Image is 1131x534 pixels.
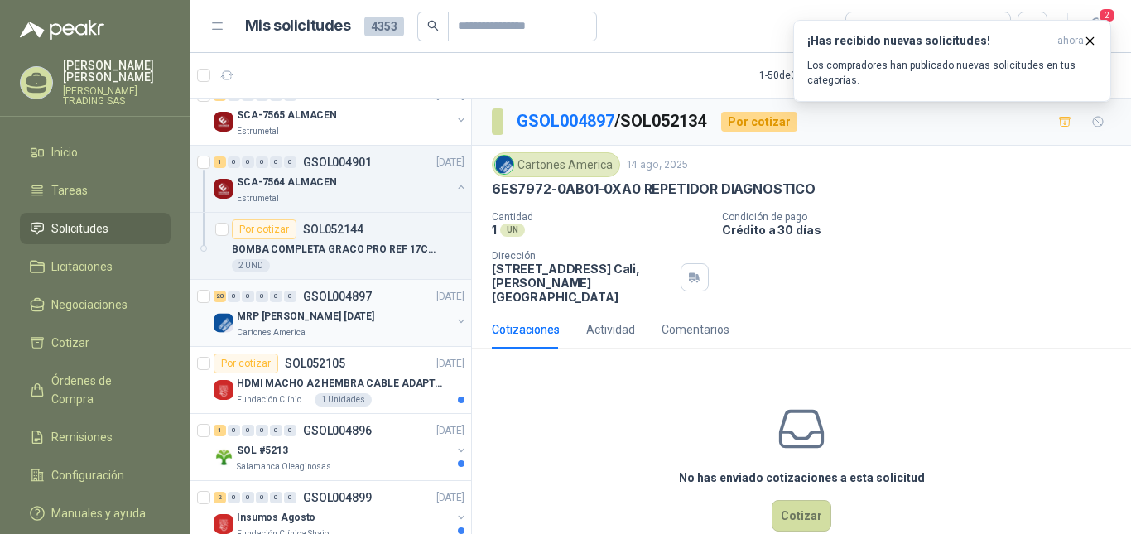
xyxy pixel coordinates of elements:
p: Cartones America [237,326,306,339]
img: Company Logo [214,112,233,132]
div: Por cotizar [214,354,278,373]
img: Company Logo [495,156,513,174]
a: Inicio [20,137,171,168]
p: Fundación Clínica Shaio [237,393,311,407]
a: Licitaciones [20,251,171,282]
p: [DATE] [436,356,464,372]
div: Todas [856,17,891,36]
p: / SOL052134 [517,108,708,134]
div: Por cotizar [232,219,296,239]
img: Company Logo [214,313,233,333]
button: 2 [1081,12,1111,41]
a: Tareas [20,175,171,206]
img: Company Logo [214,447,233,467]
h1: Mis solicitudes [245,14,351,38]
p: HDMI MACHO A2 HEMBRA CABLE ADAPTADOR CONVERTIDOR FOR MONIT [237,376,443,392]
a: Por cotizarSOL052105[DATE] Company LogoHDMI MACHO A2 HEMBRA CABLE ADAPTADOR CONVERTIDOR FOR MONIT... [190,347,471,414]
span: Inicio [51,143,78,161]
div: 0 [284,156,296,168]
p: BOMBA COMPLETA GRACO PRO REF 17C487 [232,242,438,257]
div: 1 Unidades [315,393,372,407]
div: 0 [228,425,240,436]
span: Órdenes de Compra [51,372,155,408]
div: 1 [214,156,226,168]
p: Los compradores han publicado nuevas solicitudes en tus categorías. [807,58,1097,88]
p: SOL052105 [285,358,345,369]
p: GSOL004902 [303,89,372,101]
a: 1 0 0 0 0 0 GSOL004896[DATE] Company LogoSOL #5213Salamanca Oleaginosas SAS [214,421,468,474]
a: Órdenes de Compra [20,365,171,415]
div: Cotizaciones [492,320,560,339]
p: [PERSON_NAME] [PERSON_NAME] [63,60,171,83]
div: 0 [256,156,268,168]
a: GSOL004897 [517,111,614,131]
div: 1 - 50 de 3330 [759,62,867,89]
div: 0 [284,425,296,436]
p: Dirección [492,250,674,262]
div: 0 [228,156,240,168]
p: SCA-7565 ALMACEN [237,108,337,123]
div: 0 [256,492,268,503]
p: [DATE] [436,155,464,171]
h3: ¡Has recibido nuevas solicitudes! [807,34,1051,48]
img: Company Logo [214,179,233,199]
span: 2 [1098,7,1116,23]
div: 0 [242,156,254,168]
p: Estrumetal [237,192,279,205]
p: SCA-7564 ALMACEN [237,175,337,190]
span: Configuración [51,466,124,484]
p: 1 [492,223,497,237]
span: Solicitudes [51,219,108,238]
p: 14 ago, 2025 [627,157,688,173]
p: Estrumetal [237,125,279,138]
div: 20 [214,291,226,302]
span: Tareas [51,181,88,200]
p: Salamanca Oleaginosas SAS [237,460,341,474]
span: Cotizar [51,334,89,352]
div: 0 [284,291,296,302]
div: 0 [270,492,282,503]
div: 0 [242,492,254,503]
div: 0 [242,425,254,436]
div: 0 [228,492,240,503]
div: 0 [242,291,254,302]
img: Company Logo [214,380,233,400]
p: [STREET_ADDRESS] Cali , [PERSON_NAME][GEOGRAPHIC_DATA] [492,262,674,304]
div: 0 [270,425,282,436]
a: Negociaciones [20,289,171,320]
a: Solicitudes [20,213,171,244]
div: 1 [214,425,226,436]
p: GSOL004899 [303,492,372,503]
div: Por cotizar [721,112,797,132]
p: MRP [PERSON_NAME] [DATE] [237,309,374,325]
p: Cantidad [492,211,709,223]
p: [DATE] [436,289,464,305]
p: 6ES7972-0AB01-0XA0 REPETIDOR DIAGNOSTICO [492,180,816,198]
span: Negociaciones [51,296,128,314]
p: Crédito a 30 días [722,223,1124,237]
a: Remisiones [20,421,171,453]
div: 0 [256,425,268,436]
div: Cartones America [492,152,620,177]
span: Manuales y ayuda [51,504,146,522]
span: Remisiones [51,428,113,446]
div: 2 [214,492,226,503]
div: 2 UND [232,259,270,272]
div: Comentarios [662,320,729,339]
p: Insumos Agosto [237,510,315,526]
p: [DATE] [436,490,464,506]
span: Licitaciones [51,257,113,276]
span: search [427,20,439,31]
p: [DATE] [436,423,464,439]
button: ¡Has recibido nuevas solicitudes!ahora Los compradores han publicado nuevas solicitudes en tus ca... [793,20,1111,102]
a: Por cotizarSOL052144BOMBA COMPLETA GRACO PRO REF 17C4872 UND [190,213,471,280]
p: SOL052144 [303,224,363,235]
a: Cotizar [20,327,171,358]
div: 0 [284,492,296,503]
p: GSOL004896 [303,425,372,436]
p: GSOL004897 [303,291,372,302]
h3: No has enviado cotizaciones a esta solicitud [679,469,925,487]
a: Configuración [20,459,171,491]
div: Actividad [586,320,635,339]
div: 0 [228,291,240,302]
